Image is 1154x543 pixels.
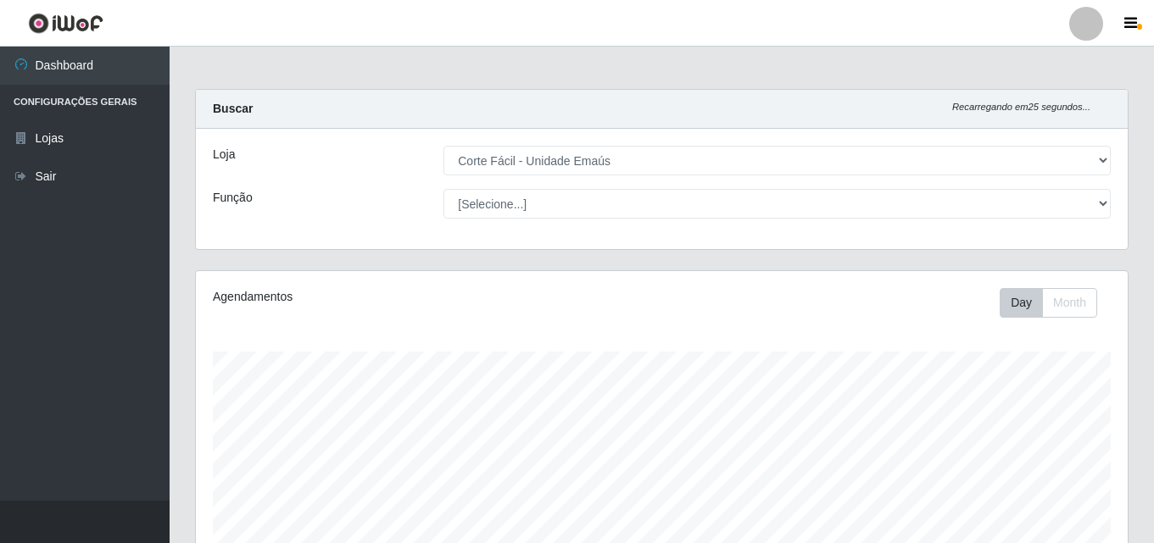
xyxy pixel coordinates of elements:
[952,102,1090,112] i: Recarregando em 25 segundos...
[1000,288,1111,318] div: Toolbar with button groups
[1000,288,1043,318] button: Day
[213,189,253,207] label: Função
[28,13,103,34] img: CoreUI Logo
[1000,288,1097,318] div: First group
[1042,288,1097,318] button: Month
[213,102,253,115] strong: Buscar
[213,146,235,163] label: Loja
[213,288,572,306] div: Agendamentos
